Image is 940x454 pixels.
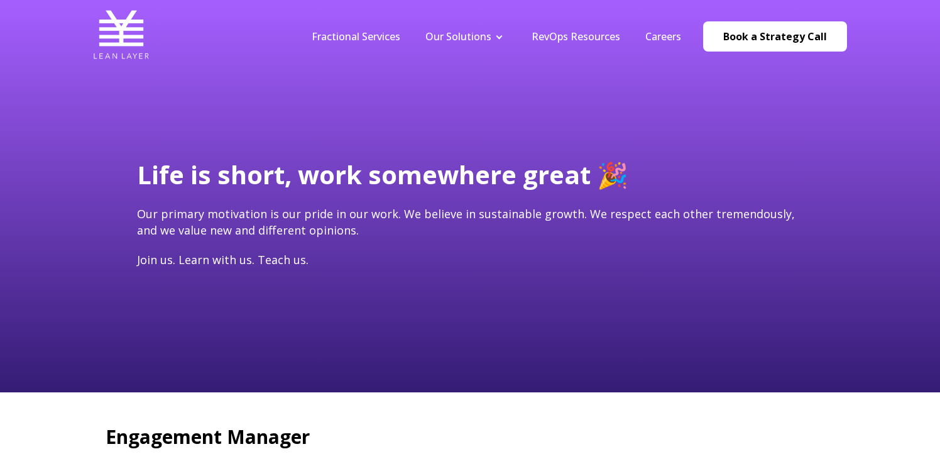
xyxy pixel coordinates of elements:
[137,206,795,237] span: Our primary motivation is our pride in our work. We believe in sustainable growth. We respect eac...
[532,30,620,43] a: RevOps Resources
[703,21,847,52] a: Book a Strategy Call
[312,30,400,43] a: Fractional Services
[645,30,681,43] a: Careers
[299,30,694,43] div: Navigation Menu
[425,30,491,43] a: Our Solutions
[137,157,628,192] span: Life is short, work somewhere great 🎉
[93,6,150,63] img: Lean Layer Logo
[137,252,309,267] span: Join us. Learn with us. Teach us.
[106,424,834,450] h2: Engagement Manager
